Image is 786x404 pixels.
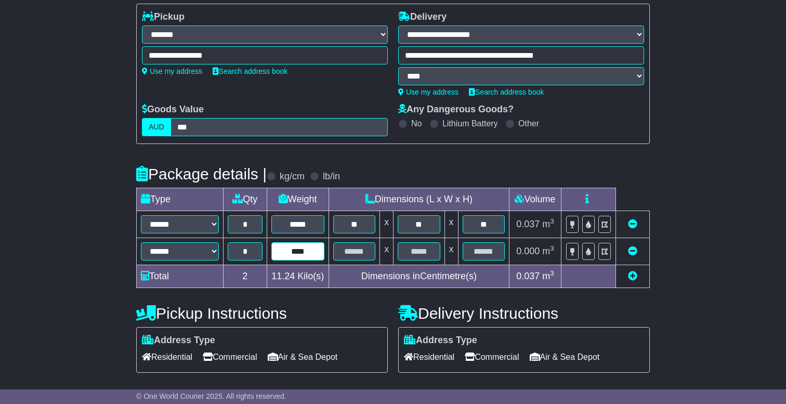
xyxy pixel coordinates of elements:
[550,244,554,252] sup: 3
[280,171,305,183] label: kg/cm
[509,188,561,211] td: Volume
[628,271,637,281] a: Add new item
[444,238,458,265] td: x
[516,219,540,229] span: 0.037
[142,11,185,23] label: Pickup
[380,211,394,238] td: x
[550,217,554,225] sup: 3
[323,171,340,183] label: lb/in
[380,238,394,265] td: x
[136,165,267,183] h4: Package details |
[550,269,554,277] sup: 3
[268,349,338,365] span: Air & Sea Depot
[267,188,329,211] td: Weight
[136,392,286,400] span: © One World Courier 2025. All rights reserved.
[142,67,202,75] a: Use my address
[518,119,539,128] label: Other
[224,265,267,288] td: 2
[442,119,498,128] label: Lithium Battery
[137,265,224,288] td: Total
[203,349,257,365] span: Commercial
[224,188,267,211] td: Qty
[136,305,388,322] h4: Pickup Instructions
[398,305,650,322] h4: Delivery Instructions
[542,246,554,256] span: m
[142,118,171,136] label: AUD
[137,188,224,211] td: Type
[516,271,540,281] span: 0.037
[404,335,477,346] label: Address Type
[542,271,554,281] span: m
[329,265,509,288] td: Dimensions in Centimetre(s)
[444,211,458,238] td: x
[465,349,519,365] span: Commercial
[142,349,192,365] span: Residential
[398,11,447,23] label: Delivery
[213,67,287,75] a: Search address book
[628,246,637,256] a: Remove this item
[628,219,637,229] a: Remove this item
[271,271,295,281] span: 11.24
[516,246,540,256] span: 0.000
[542,219,554,229] span: m
[469,88,544,96] a: Search address book
[267,265,329,288] td: Kilo(s)
[142,104,204,115] label: Goods Value
[411,119,422,128] label: No
[530,349,600,365] span: Air & Sea Depot
[398,88,459,96] a: Use my address
[329,188,509,211] td: Dimensions (L x W x H)
[398,104,514,115] label: Any Dangerous Goods?
[142,335,215,346] label: Address Type
[404,349,454,365] span: Residential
